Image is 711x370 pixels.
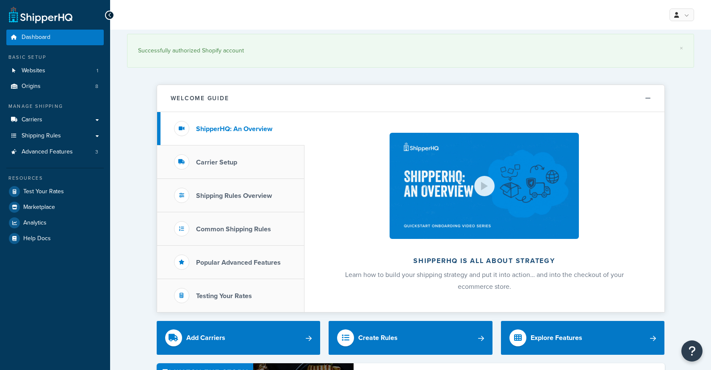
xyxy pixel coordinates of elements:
span: Test Your Rates [23,188,64,195]
span: Learn how to build your shipping strategy and put it into action… and into the checkout of your e... [345,270,624,291]
span: Marketplace [23,204,55,211]
h3: Common Shipping Rules [196,225,271,233]
h3: Shipping Rules Overview [196,192,272,200]
div: Add Carriers [186,332,225,344]
h3: Testing Your Rates [196,292,252,300]
span: Carriers [22,116,42,123]
span: Analytics [23,219,47,227]
li: Origins [6,79,104,94]
div: Create Rules [358,332,398,344]
div: Successfully authorized Shopify account [138,45,683,57]
span: 8 [95,83,98,90]
img: ShipperHQ is all about strategy [390,133,578,239]
span: Shipping Rules [22,132,61,140]
span: 1 [97,67,98,74]
div: Resources [6,175,104,182]
a: Help Docs [6,231,104,246]
span: Help Docs [23,235,51,242]
a: Dashboard [6,30,104,45]
h3: Carrier Setup [196,159,237,166]
span: Dashboard [22,34,50,41]
a: Advanced Features3 [6,144,104,160]
a: × [680,45,683,52]
button: Open Resource Center [681,340,703,362]
li: Advanced Features [6,144,104,160]
a: Explore Features [501,321,665,355]
li: Websites [6,63,104,79]
a: Websites1 [6,63,104,79]
a: Carriers [6,112,104,128]
a: Create Rules [329,321,492,355]
span: Origins [22,83,41,90]
h3: ShipperHQ: An Overview [196,125,272,133]
a: Origins8 [6,79,104,94]
span: Advanced Features [22,148,73,156]
span: Websites [22,67,45,74]
button: Welcome Guide [157,85,664,112]
h2: Welcome Guide [171,95,229,101]
a: Analytics [6,215,104,230]
div: Basic Setup [6,54,104,61]
span: 3 [95,148,98,156]
div: Explore Features [531,332,582,344]
h3: Popular Advanced Features [196,259,281,266]
a: Test Your Rates [6,184,104,199]
h2: ShipperHQ is all about strategy [327,257,642,265]
a: Marketplace [6,200,104,215]
a: Add Carriers [157,321,321,355]
div: Manage Shipping [6,103,104,110]
a: Shipping Rules [6,128,104,144]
